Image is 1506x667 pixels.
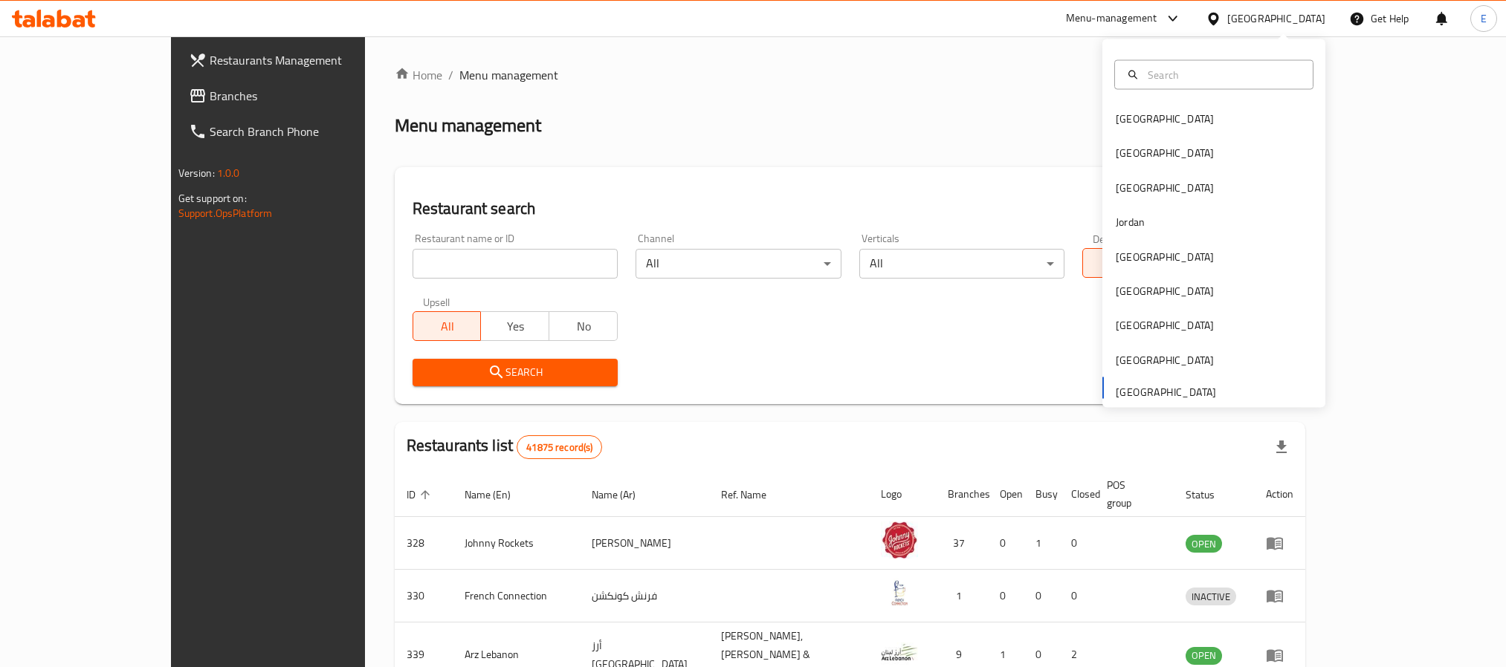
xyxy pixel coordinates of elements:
[555,316,612,337] span: No
[1142,66,1304,82] input: Search
[413,359,618,386] button: Search
[1116,283,1214,299] div: [GEOGRAPHIC_DATA]
[1059,472,1095,517] th: Closed
[395,517,453,570] td: 328
[1024,472,1059,517] th: Busy
[178,204,273,223] a: Support.OpsPlatform
[580,517,709,570] td: [PERSON_NAME]
[636,249,841,279] div: All
[517,435,602,459] div: Total records count
[1266,646,1293,664] div: Menu
[1116,317,1214,333] div: [GEOGRAPHIC_DATA]
[395,66,1306,84] nav: breadcrumb
[177,114,422,149] a: Search Branch Phone
[453,570,581,622] td: French Connection
[448,66,453,84] li: /
[592,486,655,504] span: Name (Ar)
[869,472,936,517] th: Logo
[1116,351,1214,368] div: [GEOGRAPHIC_DATA]
[881,521,918,559] img: Johnny Rockets
[210,123,410,140] span: Search Branch Phone
[413,198,1288,220] h2: Restaurant search
[1264,429,1299,465] div: Export file
[395,570,453,622] td: 330
[859,249,1064,279] div: All
[1066,10,1157,27] div: Menu-management
[423,296,450,307] label: Upsell
[1059,570,1095,622] td: 0
[1186,588,1236,605] div: INACTIVE
[1116,214,1145,230] div: Jordan
[988,570,1024,622] td: 0
[1481,10,1487,27] span: E
[419,316,476,337] span: All
[413,249,618,279] input: Search for restaurant name or ID..
[1186,647,1222,665] div: OPEN
[177,42,422,78] a: Restaurants Management
[1024,570,1059,622] td: 0
[395,114,541,137] h2: Menu management
[721,486,786,504] span: Ref. Name
[936,472,988,517] th: Branches
[1186,588,1236,605] span: INACTIVE
[1116,111,1214,127] div: [GEOGRAPHIC_DATA]
[1227,10,1325,27] div: [GEOGRAPHIC_DATA]
[936,517,988,570] td: 37
[424,363,606,382] span: Search
[178,163,215,183] span: Version:
[1266,534,1293,552] div: Menu
[1116,145,1214,161] div: [GEOGRAPHIC_DATA]
[1116,179,1214,195] div: [GEOGRAPHIC_DATA]
[413,311,482,341] button: All
[1186,535,1222,553] div: OPEN
[1186,647,1222,664] span: OPEN
[1186,486,1234,504] span: Status
[988,472,1024,517] th: Open
[1116,248,1214,264] div: [GEOGRAPHIC_DATA]
[407,435,603,459] h2: Restaurants list
[1107,476,1157,512] span: POS group
[1186,536,1222,553] span: OPEN
[453,517,581,570] td: Johnny Rockets
[1082,248,1151,278] button: All
[465,486,530,504] span: Name (En)
[1024,517,1059,570] td: 1
[210,87,410,105] span: Branches
[936,570,988,622] td: 1
[1089,253,1145,274] span: All
[549,311,618,341] button: No
[1254,472,1305,517] th: Action
[210,51,410,69] span: Restaurants Management
[881,574,918,611] img: French Connection
[178,189,247,208] span: Get support on:
[480,311,549,341] button: Yes
[1266,587,1293,605] div: Menu
[580,570,709,622] td: فرنش كونكشن
[1059,517,1095,570] td: 0
[407,486,435,504] span: ID
[1093,233,1130,244] label: Delivery
[459,66,558,84] span: Menu management
[177,78,422,114] a: Branches
[487,316,543,337] span: Yes
[988,517,1024,570] td: 0
[217,163,240,183] span: 1.0.0
[517,440,601,455] span: 41875 record(s)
